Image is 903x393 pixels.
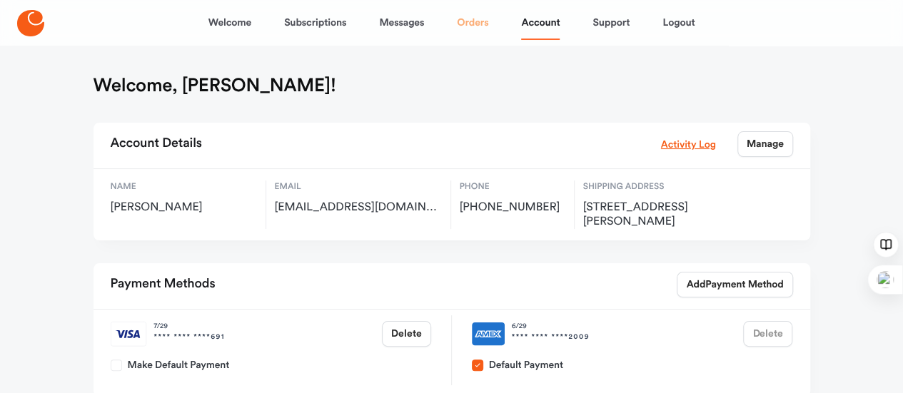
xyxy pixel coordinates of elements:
[275,200,442,215] span: walttyler@usa.net
[661,136,716,152] a: Activity Log
[111,272,216,297] h2: Payment Methods
[111,200,257,215] span: [PERSON_NAME]
[457,6,488,40] a: Orders
[592,6,630,40] a: Support
[705,277,783,292] span: Payment Method
[94,74,336,97] h1: Welcome, [PERSON_NAME]!
[379,6,424,40] a: Messages
[111,321,147,347] img: visa
[208,6,251,40] a: Welcome
[472,359,483,371] button: Default Payment
[128,358,230,372] span: Make Default Payment
[489,358,563,372] span: Default Payment
[662,6,695,40] a: Logout
[677,272,792,297] a: AddPayment Method
[521,6,560,40] a: Account
[111,131,202,157] h2: Account Details
[583,180,737,193] span: Shipping Address
[154,321,226,332] span: 7 / 29
[275,180,442,193] span: Email
[472,321,505,347] img: amex
[111,180,257,193] span: Name
[460,200,565,215] span: [PHONE_NUMBER]
[284,6,346,40] a: Subscriptions
[111,359,122,371] button: Make Default Payment
[737,131,793,157] a: Manage
[583,200,737,229] span: 3101 Palmetto TRL, bryan, US, 77807
[460,180,565,193] span: Phone
[512,321,590,332] span: 6 / 29
[382,321,430,347] button: Delete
